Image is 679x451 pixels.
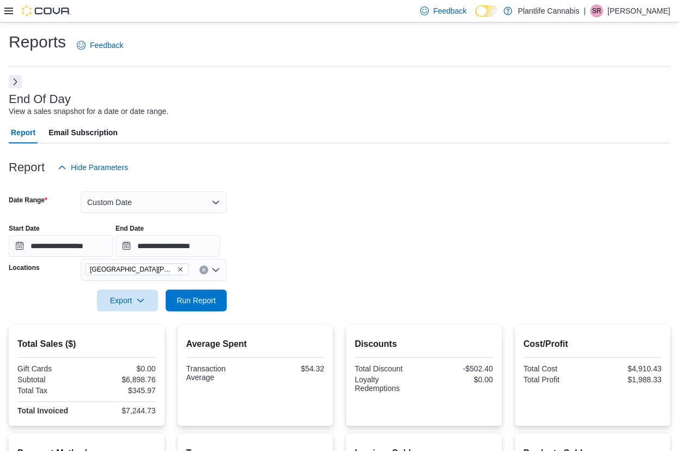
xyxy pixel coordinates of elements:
div: Skyler Rowsell [590,4,603,17]
button: Export [97,290,158,311]
p: Plantlife Cannabis [518,4,579,17]
button: Next [9,75,22,88]
div: $4,910.43 [595,364,662,373]
div: $6,898.76 [89,375,156,384]
h3: Report [9,161,45,174]
div: Total Tax [17,386,84,395]
div: Loyalty Redemptions [355,375,422,393]
span: Export [104,290,151,311]
div: $54.32 [257,364,324,373]
div: $1,988.33 [595,375,662,384]
div: View a sales snapshot for a date or date range. [9,106,168,117]
h2: Total Sales ($) [17,338,156,351]
button: Hide Parameters [53,157,132,178]
span: Email Subscription [48,122,118,143]
span: Run Report [177,295,216,306]
label: Date Range [9,196,47,205]
span: Hide Parameters [71,162,128,173]
div: $345.97 [89,386,156,395]
div: Subtotal [17,375,84,384]
div: Transaction Average [186,364,253,382]
span: [GEOGRAPHIC_DATA][PERSON_NAME] - [GEOGRAPHIC_DATA] [90,264,175,275]
h2: Discounts [355,338,493,351]
img: Cova [22,5,71,16]
span: Feedback [433,5,466,16]
p: | [584,4,586,17]
span: Report [11,122,35,143]
div: -$502.40 [426,364,493,373]
input: Press the down key to open a popover containing a calendar. [9,235,113,257]
button: Remove Fort McMurray - Eagle Ridge from selection in this group [177,266,184,273]
label: Locations [9,263,40,272]
div: $0.00 [89,364,156,373]
strong: Total Invoiced [17,406,68,415]
div: $7,244.73 [89,406,156,415]
span: Fort McMurray - Eagle Ridge [85,263,189,275]
button: Run Report [166,290,227,311]
a: Feedback [72,34,128,56]
input: Dark Mode [475,5,498,17]
span: Feedback [90,40,123,51]
h2: Cost/Profit [524,338,662,351]
label: Start Date [9,224,40,233]
div: Total Discount [355,364,422,373]
input: Press the down key to open a popover containing a calendar. [116,235,220,257]
h3: End Of Day [9,93,71,106]
div: Total Cost [524,364,591,373]
span: SR [592,4,602,17]
div: $0.00 [426,375,493,384]
h2: Average Spent [186,338,325,351]
div: Gift Cards [17,364,84,373]
button: Clear input [199,266,208,274]
p: [PERSON_NAME] [608,4,670,17]
button: Open list of options [211,266,220,274]
h1: Reports [9,31,66,53]
div: Total Profit [524,375,591,384]
label: End Date [116,224,144,233]
button: Custom Date [81,191,227,213]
